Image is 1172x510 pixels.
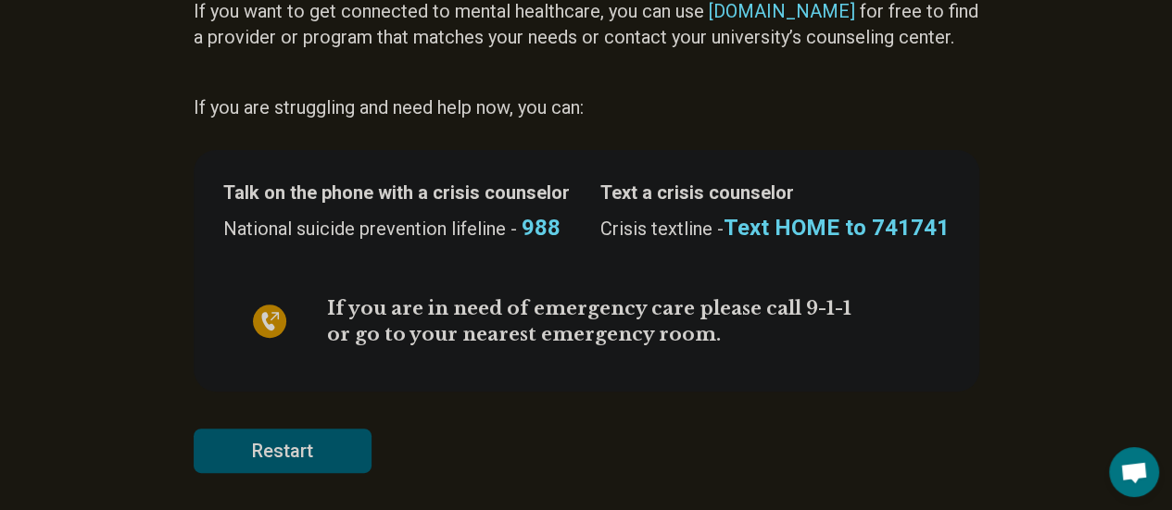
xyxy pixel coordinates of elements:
p: National suicide prevention lifeline - [223,213,570,244]
p: Crisis textline - [600,213,950,244]
p: If you are struggling and need help now, you can: [194,94,979,120]
a: 988 [522,215,561,241]
button: Restart [194,429,372,473]
p: Talk on the phone with a crisis counselor [223,180,570,205]
p: or go to your nearest emergency room. [327,321,851,347]
div: Open chat [1109,447,1159,497]
p: Text a crisis counselor [600,180,950,205]
a: Text HOME to 741741 [724,215,950,241]
p: If you are in need of emergency care please call 9-1-1 [327,295,851,321]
